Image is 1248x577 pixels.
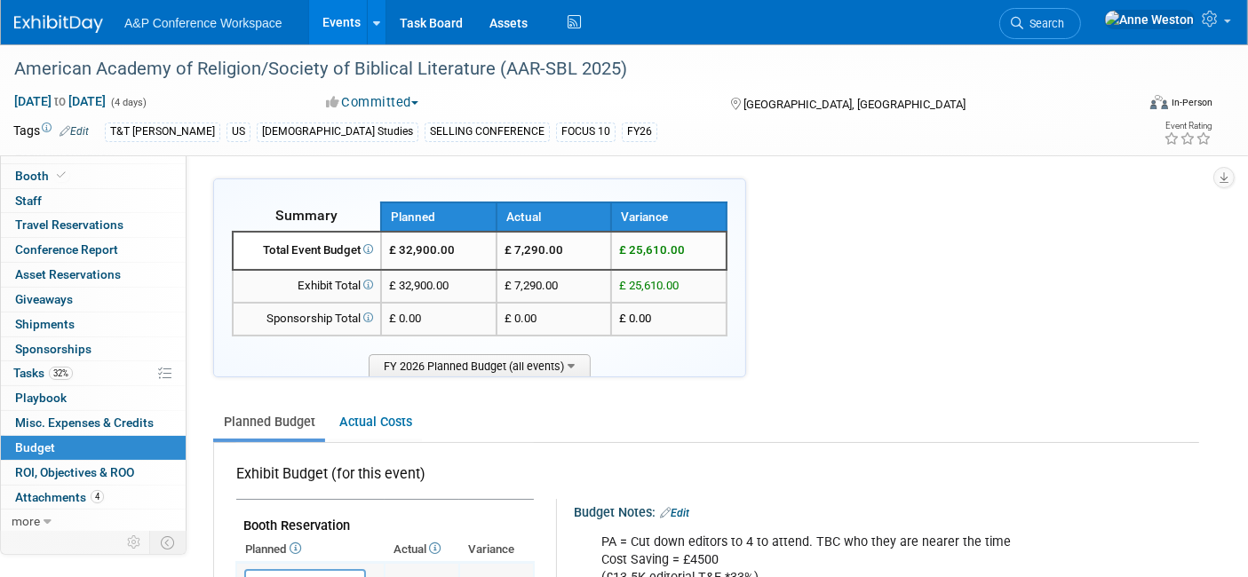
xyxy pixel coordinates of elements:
[999,8,1081,39] a: Search
[1,238,186,262] a: Conference Report
[60,125,89,138] a: Edit
[57,170,66,180] i: Booth reservation complete
[124,16,282,30] span: A&P Conference Workspace
[497,202,612,232] th: Actual
[389,312,421,325] span: £ 0.00
[119,531,150,554] td: Personalize Event Tab Strip
[660,507,689,519] a: Edit
[257,123,418,141] div: [DEMOGRAPHIC_DATA] Studies
[1,337,186,361] a: Sponsorships
[574,499,1197,522] div: Budget Notes:
[13,93,107,109] span: [DATE] [DATE]
[1,386,186,410] a: Playbook
[15,342,91,356] span: Sponsorships
[743,98,966,111] span: [GEOGRAPHIC_DATA], [GEOGRAPHIC_DATA]
[15,415,154,430] span: Misc. Expenses & Credits
[1164,122,1212,130] div: Event Rating
[13,366,73,380] span: Tasks
[497,270,612,303] td: £ 7,290.00
[1,189,186,213] a: Staff
[497,303,612,336] td: £ 0.00
[1035,92,1212,119] div: Event Format
[227,123,250,141] div: US
[1,164,186,188] a: Booth
[1,213,186,237] a: Travel Reservations
[381,202,497,232] th: Planned
[619,279,679,292] span: £ 25,610.00
[236,537,385,562] th: Planned
[619,243,685,257] span: £ 25,610.00
[52,94,68,108] span: to
[389,279,449,292] span: £ 32,900.00
[1,486,186,510] a: Attachments4
[329,406,422,439] a: Actual Costs
[14,15,103,33] img: ExhibitDay
[15,440,55,454] span: Budget
[236,500,534,538] td: Booth Reservation
[425,123,550,141] div: SELLING CONFERENCE
[1,312,186,336] a: Shipments
[1104,10,1195,29] img: Anne Weston
[15,490,104,504] span: Attachments
[241,278,373,295] div: Exhibit Total
[236,464,527,494] div: Exhibit Budget (for this event)
[1,411,186,435] a: Misc. Expenses & Credits
[389,243,455,257] span: £ 32,900.00
[497,232,612,270] td: £ 7,290.00
[459,537,534,562] th: Variance
[1,288,186,312] a: Giveaways
[109,97,147,108] span: (4 days)
[241,311,373,328] div: Sponsorship Total
[213,406,325,439] a: Planned Budget
[49,367,73,380] span: 32%
[619,312,651,325] span: £ 0.00
[556,123,616,141] div: FOCUS 10
[611,202,727,232] th: Variance
[15,391,67,405] span: Playbook
[15,465,134,479] span: ROI, Objectives & ROO
[15,292,73,306] span: Giveaways
[1,436,186,460] a: Budget
[13,122,89,142] td: Tags
[1023,17,1064,30] span: Search
[1,510,186,534] a: more
[1150,95,1168,109] img: Format-Inperson.png
[1171,96,1212,109] div: In-Person
[15,217,123,232] span: Travel Reservations
[241,242,373,259] div: Total Event Budget
[15,194,42,208] span: Staff
[622,123,657,141] div: FY26
[15,317,75,331] span: Shipments
[15,267,121,281] span: Asset Reservations
[105,123,220,141] div: T&T [PERSON_NAME]
[1,361,186,385] a: Tasks32%
[320,93,425,112] button: Committed
[385,537,459,562] th: Actual
[1,461,186,485] a: ROI, Objectives & ROO
[275,207,338,224] span: Summary
[8,53,1110,85] div: American Academy of Religion/Society of Biblical Literature (AAR-SBL 2025)
[91,490,104,503] span: 4
[1,263,186,287] a: Asset Reservations
[150,531,187,554] td: Toggle Event Tabs
[369,354,591,376] span: FY 2026 Planned Budget (all events)
[15,242,118,257] span: Conference Report
[12,514,40,528] span: more
[15,169,69,183] span: Booth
